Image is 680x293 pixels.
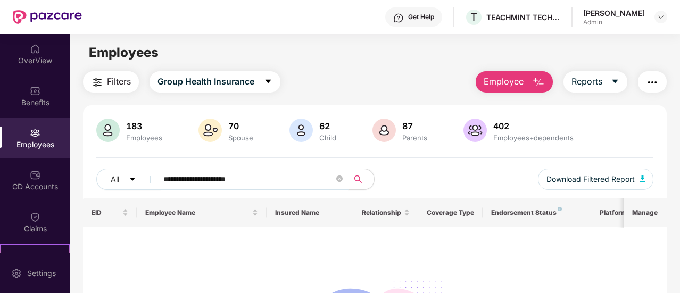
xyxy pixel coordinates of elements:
th: Insured Name [267,198,353,227]
img: svg+xml;base64,PHN2ZyB4bWxucz0iaHR0cDovL3d3dy53My5vcmcvMjAwMC9zdmciIHhtbG5zOnhsaW5rPSJodHRwOi8vd3... [96,119,120,142]
img: svg+xml;base64,PHN2ZyBpZD0iU2V0dGluZy0yMHgyMCIgeG1sbnM9Imh0dHA6Ly93d3cudzMub3JnLzIwMDAvc3ZnIiB3aW... [11,268,22,279]
img: svg+xml;base64,PHN2ZyB4bWxucz0iaHR0cDovL3d3dy53My5vcmcvMjAwMC9zdmciIHhtbG5zOnhsaW5rPSJodHRwOi8vd3... [198,119,222,142]
span: Employee Name [145,208,250,217]
span: close-circle [336,175,343,182]
img: svg+xml;base64,PHN2ZyB4bWxucz0iaHR0cDovL3d3dy53My5vcmcvMjAwMC9zdmciIHdpZHRoPSI4IiBoZWlnaHQ9IjgiIH... [558,207,562,211]
th: EID [83,198,137,227]
span: close-circle [336,174,343,185]
img: svg+xml;base64,PHN2ZyB4bWxucz0iaHR0cDovL3d3dy53My5vcmcvMjAwMC9zdmciIHhtbG5zOnhsaW5rPSJodHRwOi8vd3... [289,119,313,142]
div: Admin [583,18,645,27]
div: TEACHMINT TECHNOLOGIES PRIVATE LIMITED [486,12,561,22]
th: Coverage Type [418,198,483,227]
span: caret-down [264,77,272,87]
div: 62 [317,121,338,131]
button: search [348,169,375,190]
img: New Pazcare Logo [13,10,82,24]
span: Reports [571,75,602,88]
span: Download Filtered Report [546,173,635,185]
div: Spouse [226,133,255,142]
img: svg+xml;base64,PHN2ZyB4bWxucz0iaHR0cDovL3d3dy53My5vcmcvMjAwMC9zdmciIHhtbG5zOnhsaW5rPSJodHRwOi8vd3... [463,119,487,142]
div: Employees+dependents [491,133,576,142]
div: Settings [24,268,59,279]
div: Child [317,133,338,142]
img: svg+xml;base64,PHN2ZyBpZD0iRHJvcGRvd24tMzJ4MzIiIHhtbG5zPSJodHRwOi8vd3d3LnczLm9yZy8yMDAwL3N2ZyIgd2... [657,13,665,21]
button: Filters [83,71,139,93]
div: 70 [226,121,255,131]
div: Parents [400,133,429,142]
span: search [348,175,369,183]
span: Relationship [362,208,402,217]
img: svg+xml;base64,PHN2ZyBpZD0iRW1wbG95ZWVzIiB4bWxucz0iaHR0cDovL3d3dy53My5vcmcvMjAwMC9zdmciIHdpZHRoPS... [30,128,40,138]
img: svg+xml;base64,PHN2ZyB4bWxucz0iaHR0cDovL3d3dy53My5vcmcvMjAwMC9zdmciIHhtbG5zOnhsaW5rPSJodHRwOi8vd3... [372,119,396,142]
img: svg+xml;base64,PHN2ZyBpZD0iSGVscC0zMngzMiIgeG1sbnM9Imh0dHA6Ly93d3cudzMub3JnLzIwMDAvc3ZnIiB3aWR0aD... [393,13,404,23]
button: Group Health Insurancecaret-down [150,71,280,93]
span: Employees [89,45,159,60]
th: Employee Name [137,198,267,227]
img: svg+xml;base64,PHN2ZyB4bWxucz0iaHR0cDovL3d3dy53My5vcmcvMjAwMC9zdmciIHhtbG5zOnhsaW5rPSJodHRwOi8vd3... [640,175,645,182]
div: Get Help [408,13,434,21]
span: All [111,173,119,185]
span: caret-down [611,77,619,87]
img: svg+xml;base64,PHN2ZyB4bWxucz0iaHR0cDovL3d3dy53My5vcmcvMjAwMC9zdmciIHhtbG5zOnhsaW5rPSJodHRwOi8vd3... [532,76,545,89]
th: Manage [624,198,667,227]
div: Employees [124,133,164,142]
div: [PERSON_NAME] [583,8,645,18]
button: Reportscaret-down [563,71,627,93]
th: Relationship [353,198,418,227]
div: Platform Status [600,208,658,217]
div: Endorsement Status [491,208,582,217]
span: Filters [107,75,131,88]
div: 87 [400,121,429,131]
span: caret-down [129,175,136,184]
img: svg+xml;base64,PHN2ZyB4bWxucz0iaHR0cDovL3d3dy53My5vcmcvMjAwMC9zdmciIHdpZHRoPSIyNCIgaGVpZ2h0PSIyNC... [91,76,104,89]
img: svg+xml;base64,PHN2ZyBpZD0iSG9tZSIgeG1sbnM9Imh0dHA6Ly93d3cudzMub3JnLzIwMDAvc3ZnIiB3aWR0aD0iMjAiIG... [30,44,40,54]
img: svg+xml;base64,PHN2ZyBpZD0iQ2xhaW0iIHhtbG5zPSJodHRwOi8vd3d3LnczLm9yZy8yMDAwL3N2ZyIgd2lkdGg9IjIwIi... [30,212,40,222]
img: svg+xml;base64,PHN2ZyB4bWxucz0iaHR0cDovL3d3dy53My5vcmcvMjAwMC9zdmciIHdpZHRoPSIyNCIgaGVpZ2h0PSIyNC... [646,76,659,89]
button: Employee [476,71,553,93]
span: Employee [484,75,524,88]
button: Download Filtered Report [538,169,654,190]
button: Allcaret-down [96,169,161,190]
div: 183 [124,121,164,131]
span: EID [92,208,121,217]
span: Group Health Insurance [157,75,254,88]
span: T [470,11,477,23]
div: 402 [491,121,576,131]
img: svg+xml;base64,PHN2ZyBpZD0iQmVuZWZpdHMiIHhtbG5zPSJodHRwOi8vd3d3LnczLm9yZy8yMDAwL3N2ZyIgd2lkdGg9Ij... [30,86,40,96]
img: svg+xml;base64,PHN2ZyBpZD0iQ0RfQWNjb3VudHMiIGRhdGEtbmFtZT0iQ0QgQWNjb3VudHMiIHhtbG5zPSJodHRwOi8vd3... [30,170,40,180]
